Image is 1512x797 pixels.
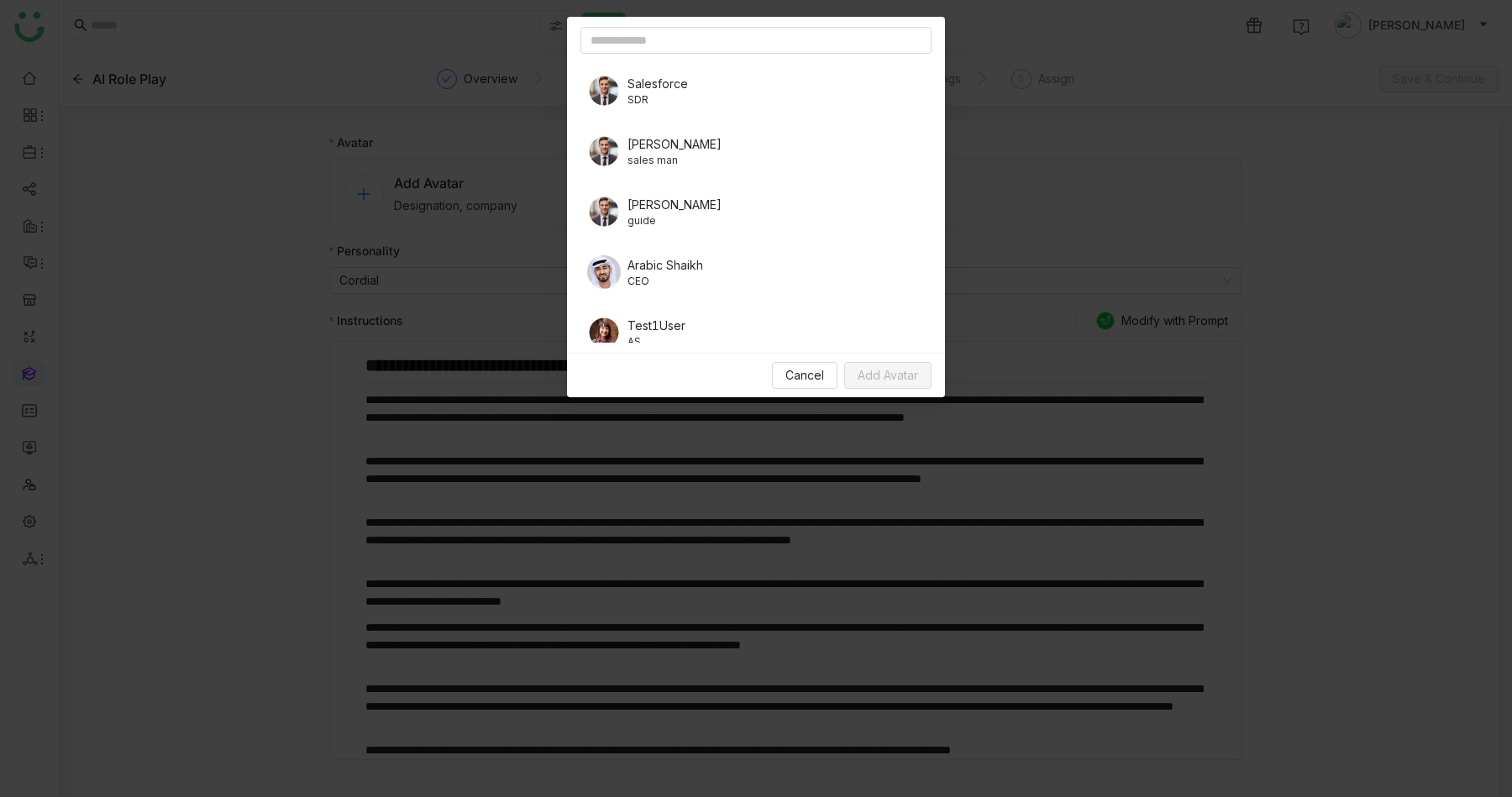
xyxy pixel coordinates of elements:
img: male-person.png [587,134,621,168]
button: Cancel [772,362,837,389]
span: Arabic Shaikh [627,256,703,274]
span: SDR [627,92,688,107]
span: guide [627,213,722,228]
span: AS [627,334,685,349]
span: CEO [627,274,703,289]
span: Cancel [785,366,824,385]
img: female-person.png [587,316,621,349]
span: sales man [627,153,722,168]
img: male-person.png [587,195,621,228]
img: male-person.png [587,74,621,107]
span: [PERSON_NAME] [627,135,722,153]
img: 689c4d09a2c09d0bea1c05ba [587,255,621,289]
span: Test1User [627,317,685,334]
button: Add Avatar [844,362,932,389]
span: Salesforce [627,75,688,92]
span: [PERSON_NAME] [627,196,722,213]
